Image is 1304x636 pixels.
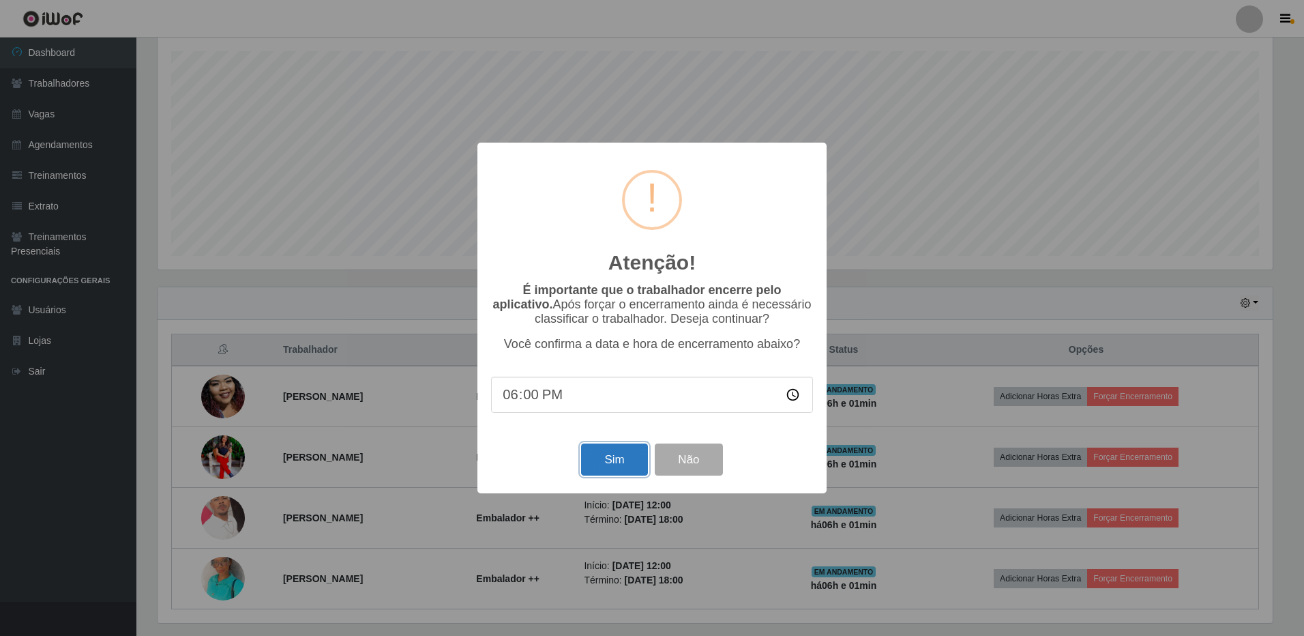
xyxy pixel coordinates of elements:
h2: Atenção! [608,250,696,275]
p: Após forçar o encerramento ainda é necessário classificar o trabalhador. Deseja continuar? [491,283,813,326]
button: Não [655,444,722,476]
button: Sim [581,444,647,476]
b: É importante que o trabalhador encerre pelo aplicativo. [492,283,781,311]
p: Você confirma a data e hora de encerramento abaixo? [491,337,813,351]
